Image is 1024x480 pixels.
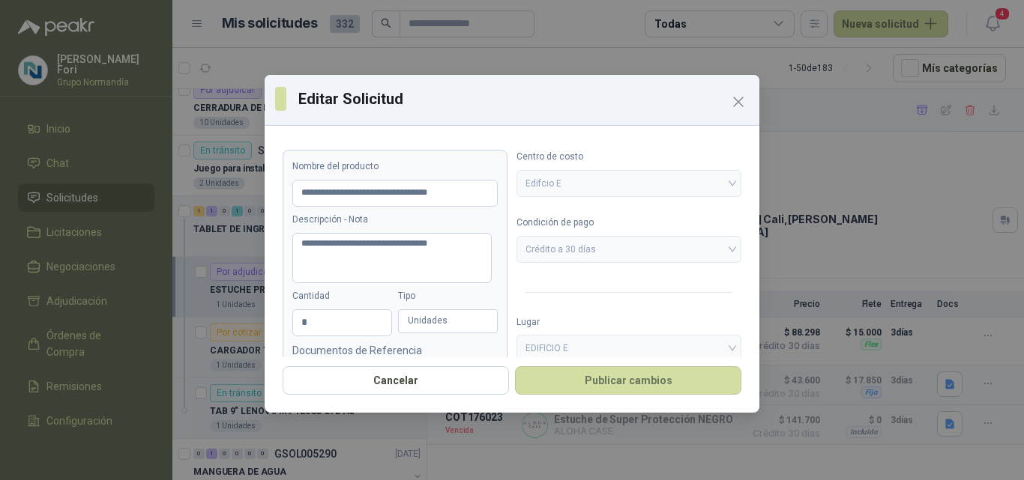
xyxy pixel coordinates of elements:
label: Condición de pago [516,216,741,230]
span: Crédito a 30 días [525,238,732,261]
label: Cantidad [292,289,392,303]
button: Publicar cambios [515,366,741,395]
label: Centro de costo [516,150,741,164]
label: Nombre del producto [292,160,498,174]
button: Close [726,90,750,114]
button: Cancelar [283,366,509,395]
label: Lugar [516,315,741,329]
label: Tipo [398,289,498,303]
label: Descripción - Nota [292,213,498,227]
h3: Editar Solicitud [298,88,749,110]
p: Documentos de Referencia [292,342,498,359]
div: Unidades [398,309,498,333]
span: EDIFICIO E [525,337,732,359]
span: Edifcio E [525,172,732,195]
